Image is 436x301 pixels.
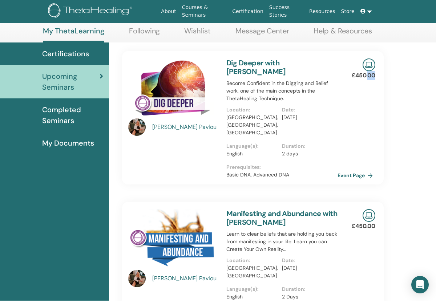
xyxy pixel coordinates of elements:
[42,71,100,93] span: Upcoming Seminars
[128,119,146,136] img: default.jpg
[226,150,278,158] p: English
[282,150,333,158] p: 2 days
[282,143,333,150] p: Duration :
[411,276,429,294] div: Open Intercom Messenger
[226,171,338,179] p: Basic DNA, Advanced DNA
[226,114,278,137] p: [GEOGRAPHIC_DATA], [GEOGRAPHIC_DATA], [GEOGRAPHIC_DATA]
[128,59,218,121] img: Dig Deeper
[152,274,219,283] a: [PERSON_NAME] Pavlou
[184,27,211,41] a: Wishlist
[43,27,104,43] a: My ThetaLearning
[128,270,146,288] img: default.jpg
[48,4,135,20] img: logo.png
[42,105,103,126] span: Completed Seminars
[282,114,333,122] p: [DATE]
[282,106,333,114] p: Date :
[306,5,338,19] a: Resources
[363,210,375,222] img: Live Online Seminar
[226,286,278,293] p: Language(s) :
[226,58,286,77] a: Dig Deeper with [PERSON_NAME]
[229,5,266,19] a: Certification
[226,143,278,150] p: Language(s) :
[282,257,333,265] p: Date :
[179,1,230,22] a: Courses & Seminars
[338,5,358,19] a: Store
[352,72,375,80] p: £450.00
[226,257,278,265] p: Location :
[226,80,338,103] p: Become Confident in the Digging and Belief work, one of the main concepts in the ThetaHealing Tec...
[128,210,218,272] img: Manifesting and Abundance
[158,5,179,19] a: About
[235,27,289,41] a: Message Center
[42,138,94,149] span: My Documents
[282,265,333,272] p: [DATE]
[352,222,375,231] p: £450.00
[363,59,375,72] img: Live Online Seminar
[266,1,306,22] a: Success Stories
[152,123,219,132] a: [PERSON_NAME] Pavlou
[226,293,278,301] p: English
[314,27,372,41] a: Help & Resources
[226,209,337,227] a: Manifesting and Abundance with [PERSON_NAME]
[338,170,376,181] a: Event Page
[282,293,333,301] p: 2 Days
[226,231,338,253] p: Learn to clear beliefs that are holding you back from manifesting in your life. Learn you can Cre...
[129,27,160,41] a: Following
[282,286,333,293] p: Duration :
[226,265,278,280] p: [GEOGRAPHIC_DATA], [GEOGRAPHIC_DATA]
[226,106,278,114] p: Location :
[42,49,89,60] span: Certifications
[226,164,338,171] p: Prerequisites :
